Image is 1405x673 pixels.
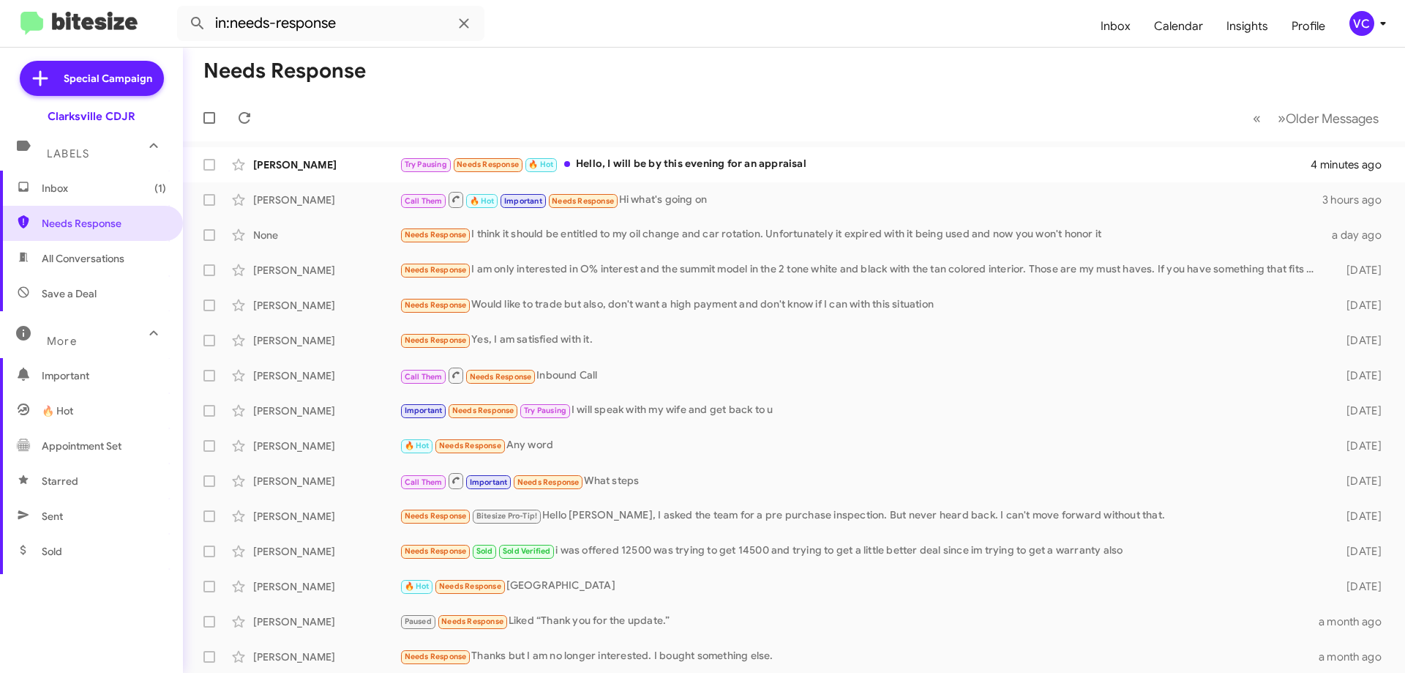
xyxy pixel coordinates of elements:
div: Clarksville CDJR [48,109,135,124]
span: Needs Response [552,196,614,206]
span: 🔥 Hot [470,196,495,206]
span: Needs Response [457,160,519,169]
div: [GEOGRAPHIC_DATA] [400,578,1323,595]
div: [PERSON_NAME] [253,474,400,488]
div: [DATE] [1323,404,1393,418]
div: Thanks but I am no longer interested. I bought something else. [400,648,1319,665]
button: Next [1269,103,1387,133]
div: [PERSON_NAME] [253,579,400,594]
div: [DATE] [1323,509,1393,524]
span: Save a Deal [42,286,97,301]
div: a month ago [1319,614,1393,629]
div: What steps [400,472,1323,490]
span: Needs Response [439,581,501,591]
span: « [1253,109,1261,127]
span: Needs Response [405,546,467,556]
div: Hi what's going on [400,190,1322,209]
div: [PERSON_NAME] [253,193,400,207]
h1: Needs Response [203,59,366,83]
span: Needs Response [405,300,467,310]
div: [PERSON_NAME] [253,544,400,559]
div: [PERSON_NAME] [253,614,400,629]
a: Special Campaign [20,61,164,96]
span: Sold [476,546,493,556]
a: Inbox [1089,5,1142,48]
span: Call Them [405,477,443,487]
span: » [1278,109,1286,127]
div: Any word [400,437,1323,454]
span: More [47,335,77,348]
span: Important [504,196,542,206]
span: Paused [405,617,432,626]
div: [DATE] [1323,544,1393,559]
span: 🔥 Hot [42,404,73,418]
div: [PERSON_NAME] [253,404,400,418]
button: VC [1337,11,1389,36]
div: Would like to trade but also, don't want a high payment and don't know if I can with this situation [400,297,1323,313]
nav: Page navigation example [1245,103,1387,133]
span: Needs Response [439,441,501,450]
div: Liked “Thank you for the update.” [400,613,1319,630]
div: [PERSON_NAME] [253,263,400,278]
span: Needs Response [405,652,467,661]
a: Insights [1215,5,1280,48]
span: Call Them [405,196,443,206]
span: Needs Response [470,372,532,382]
span: All Conversations [42,251,124,266]
div: [PERSON_NAME] [253,298,400,313]
div: Yes, I am satisfied with it. [400,332,1323,349]
div: Hello, I will be by this evening for an appraisal [400,156,1311,173]
div: [PERSON_NAME] [253,333,400,348]
span: Bitesize Pro-Tip! [476,511,537,521]
span: Try Pausing [405,160,447,169]
div: [PERSON_NAME] [253,368,400,383]
a: Profile [1280,5,1337,48]
div: I am only interested in O% interest and the summit model in the 2 tone white and black with the t... [400,261,1323,278]
a: Calendar [1142,5,1215,48]
span: Needs Response [405,265,467,275]
div: 4 minutes ago [1311,157,1393,172]
div: Inbound Call [400,366,1323,384]
div: I will speak with my wife and get back to u [400,402,1323,419]
div: [PERSON_NAME] [253,157,400,172]
div: None [253,228,400,242]
span: Important [42,368,166,383]
span: Labels [47,147,89,160]
div: [DATE] [1323,579,1393,594]
span: Important [405,406,443,415]
span: Needs Response [405,335,467,345]
span: Sent [42,509,63,524]
span: 🔥 Hot [405,581,430,591]
div: [PERSON_NAME] [253,509,400,524]
div: [PERSON_NAME] [253,650,400,664]
div: [DATE] [1323,474,1393,488]
span: 🔥 Hot [528,160,553,169]
div: [PERSON_NAME] [253,439,400,453]
div: [DATE] [1323,368,1393,383]
span: (1) [154,181,166,196]
div: i was offered 12500 was trying to get 14500 and trying to get a little better deal since im tryin... [400,543,1323,559]
div: a month ago [1319,650,1393,664]
div: [DATE] [1323,298,1393,313]
span: Needs Response [517,477,580,487]
div: 3 hours ago [1322,193,1393,207]
span: Special Campaign [64,71,152,86]
div: Hello [PERSON_NAME], I asked the team for a pre purchase inspection. But never heard back. I can'... [400,507,1323,524]
div: [DATE] [1323,263,1393,278]
span: Starred [42,474,78,488]
span: Older Messages [1286,111,1379,127]
span: Call Them [405,372,443,382]
span: Needs Response [441,617,503,626]
button: Previous [1244,103,1270,133]
span: Needs Response [42,216,166,231]
span: 🔥 Hot [405,441,430,450]
span: Important [470,477,508,487]
span: Needs Response [452,406,514,415]
div: [DATE] [1323,439,1393,453]
span: Appointment Set [42,439,121,453]
div: a day ago [1323,228,1393,242]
